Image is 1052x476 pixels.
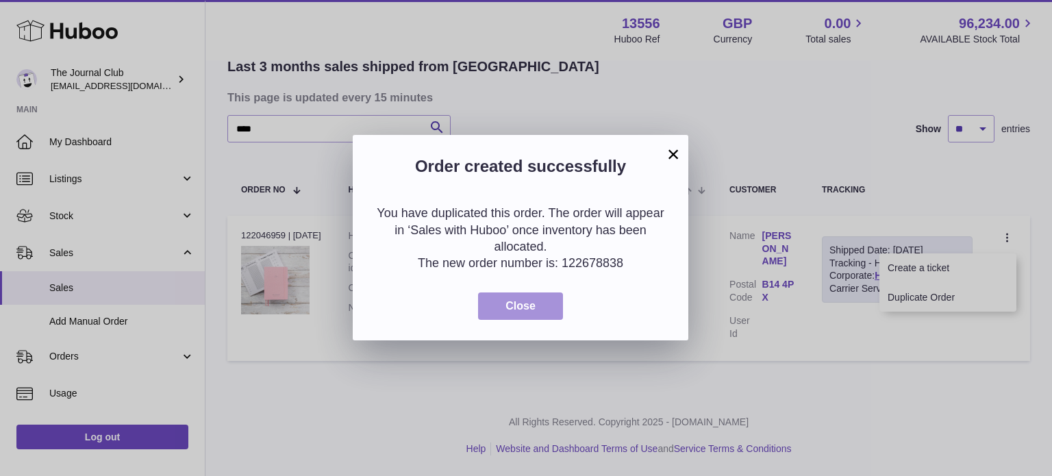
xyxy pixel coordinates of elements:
span: Close [505,300,536,312]
p: You have duplicated this order. The order will appear in ‘Sales with Huboo’ once inventory has be... [373,205,668,255]
button: × [665,146,681,162]
h2: Order created successfully [373,155,668,184]
button: Close [478,292,563,321]
p: The new order number is: 122678838 [373,255,668,271]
